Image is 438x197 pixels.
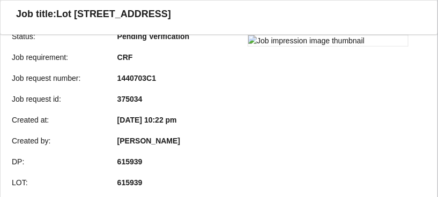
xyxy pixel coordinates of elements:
div: Created at : [4,115,110,125]
img: Job impression image thumbnail [248,35,409,47]
b: CRF [117,53,133,62]
div: Created by : [4,135,110,146]
div: LOT : [4,177,110,188]
b: 615939 [117,178,143,187]
b: Pending Verification [117,32,190,41]
h3: Job title: [16,8,56,20]
h3: Lot [STREET_ADDRESS] [56,8,171,20]
div: Job requirement : [4,52,110,63]
b: 1440703C1 [117,74,156,82]
div: Job request number : [4,73,110,84]
b: 615939 [117,157,143,166]
b: 375034 [117,95,143,103]
b: [DATE] 10:22 pm [117,116,177,124]
div: Job request id : [4,94,110,104]
div: DP : [4,156,110,167]
div: Status : [4,31,110,42]
b: [PERSON_NAME] [117,137,180,145]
